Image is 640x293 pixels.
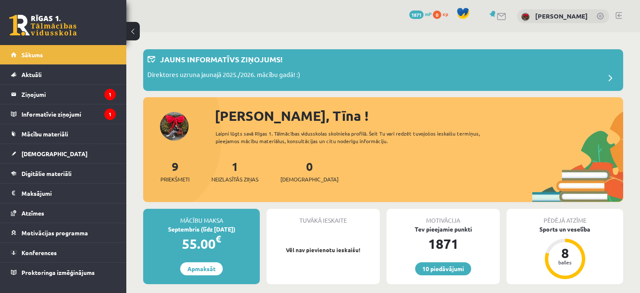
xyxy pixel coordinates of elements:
a: Konferences [11,243,116,262]
span: Digitālie materiāli [21,170,72,177]
div: Laipni lūgts savā Rīgas 1. Tālmācības vidusskolas skolnieka profilā. Šeit Tu vari redzēt tuvojošo... [216,130,504,145]
a: 0 xp [433,11,452,17]
div: balles [552,260,578,265]
span: Konferences [21,249,57,256]
div: Sports un veselība [507,225,623,234]
span: Motivācijas programma [21,229,88,237]
span: 0 [433,11,441,19]
a: 0[DEMOGRAPHIC_DATA] [280,159,339,184]
a: [DEMOGRAPHIC_DATA] [11,144,116,163]
div: [PERSON_NAME], Tīna ! [215,106,623,126]
div: Septembris (līdz [DATE]) [143,225,260,234]
span: 1871 [409,11,424,19]
a: Ziņojumi1 [11,85,116,104]
span: [DEMOGRAPHIC_DATA] [280,175,339,184]
a: Maksājumi [11,184,116,203]
div: 55.00 [143,234,260,254]
a: 9Priekšmeti [160,159,189,184]
i: 1 [104,89,116,100]
span: Atzīmes [21,209,44,217]
a: Mācību materiāli [11,124,116,144]
legend: Maksājumi [21,184,116,203]
div: Tev pieejamie punkti [387,225,500,234]
span: Neizlasītās ziņas [211,175,259,184]
a: Atzīmes [11,203,116,223]
div: Mācību maksa [143,209,260,225]
p: Vēl nav pievienotu ieskaišu! [271,246,376,254]
span: Aktuāli [21,71,42,78]
span: Priekšmeti [160,175,189,184]
p: Jauns informatīvs ziņojums! [160,53,283,65]
span: Proktoringa izmēģinājums [21,269,95,276]
div: Pēdējā atzīme [507,209,623,225]
a: 10 piedāvājumi [415,262,471,275]
span: € [216,233,221,245]
a: Digitālie materiāli [11,164,116,183]
a: [PERSON_NAME] [535,12,588,20]
span: Sākums [21,51,43,59]
a: Sākums [11,45,116,64]
a: Proktoringa izmēģinājums [11,263,116,282]
div: Tuvākā ieskaite [267,209,380,225]
div: 1871 [387,234,500,254]
i: 1 [104,109,116,120]
div: Motivācija [387,209,500,225]
a: 1871 mP [409,11,432,17]
a: 1Neizlasītās ziņas [211,159,259,184]
span: mP [425,11,432,17]
legend: Informatīvie ziņojumi [21,104,116,124]
div: 8 [552,246,578,260]
span: [DEMOGRAPHIC_DATA] [21,150,88,157]
img: Tīna Šneidere [521,13,530,21]
a: Sports un veselība 8 balles [507,225,623,280]
a: Motivācijas programma [11,223,116,242]
span: Mācību materiāli [21,130,68,138]
span: xp [443,11,448,17]
legend: Ziņojumi [21,85,116,104]
a: Informatīvie ziņojumi1 [11,104,116,124]
a: Jauns informatīvs ziņojums! Direktores uzruna jaunajā 2025./2026. mācību gadā! :) [147,53,619,87]
a: Aktuāli [11,65,116,84]
a: Apmaksāt [180,262,223,275]
p: Direktores uzruna jaunajā 2025./2026. mācību gadā! :) [147,70,300,82]
a: Rīgas 1. Tālmācības vidusskola [9,15,77,36]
